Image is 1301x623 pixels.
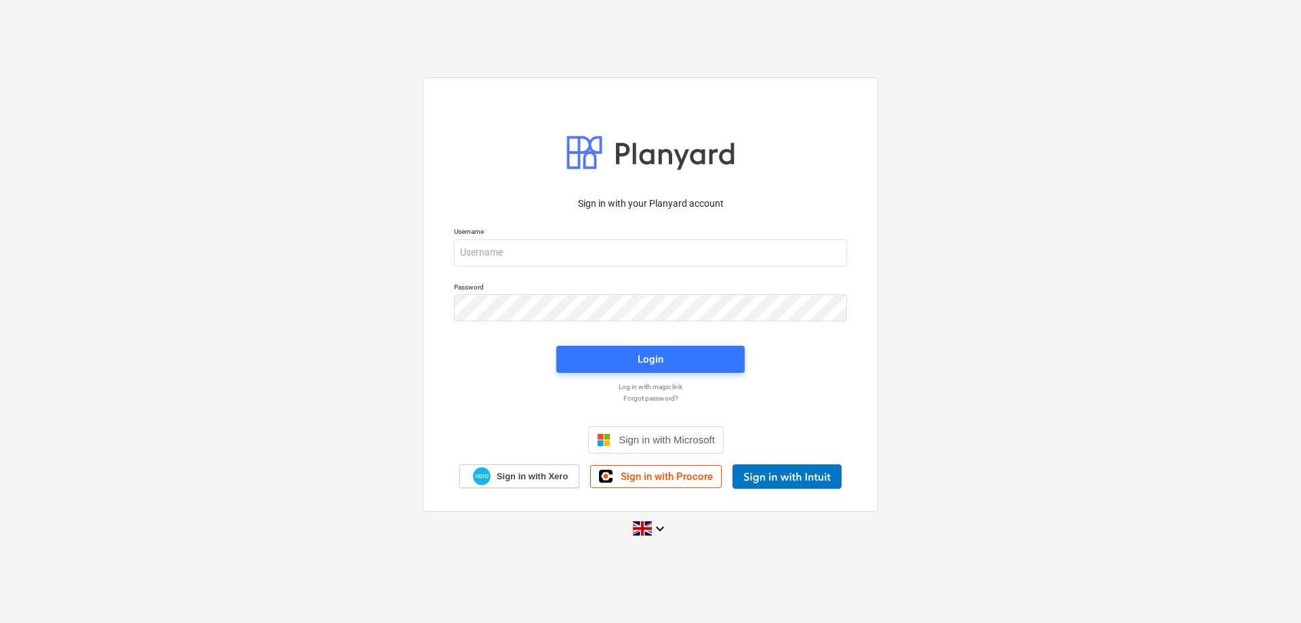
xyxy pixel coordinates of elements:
p: Password [454,283,847,294]
img: Microsoft logo [597,433,611,447]
a: Forgot password? [447,394,854,403]
a: Log in with magic link [447,382,854,391]
span: Sign in with Xero [497,470,568,483]
button: Login [556,346,745,373]
input: Username [454,239,847,266]
i: keyboard_arrow_down [652,521,668,537]
div: Login [638,350,663,368]
span: Sign in with Microsoft [619,434,715,445]
img: Xero logo [473,467,491,485]
a: Sign in with Procore [590,465,722,488]
p: Sign in with your Planyard account [454,197,847,211]
span: Sign in with Procore [621,470,713,483]
p: Username [454,227,847,239]
a: Sign in with Xero [459,464,580,488]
